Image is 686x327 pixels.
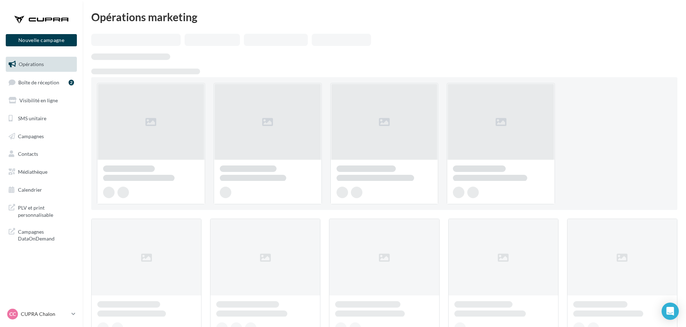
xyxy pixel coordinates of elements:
[6,307,77,321] a: CC CUPRA Chalon
[18,187,42,193] span: Calendrier
[4,200,78,221] a: PLV et print personnalisable
[4,57,78,72] a: Opérations
[91,11,677,22] div: Opérations marketing
[18,151,38,157] span: Contacts
[6,34,77,46] button: Nouvelle campagne
[4,224,78,245] a: Campagnes DataOnDemand
[4,182,78,197] a: Calendrier
[662,303,679,320] div: Open Intercom Messenger
[9,310,16,318] span: CC
[4,129,78,144] a: Campagnes
[18,203,74,218] span: PLV et print personnalisable
[69,80,74,85] div: 2
[19,61,44,67] span: Opérations
[4,146,78,162] a: Contacts
[4,93,78,108] a: Visibilité en ligne
[4,75,78,90] a: Boîte de réception2
[18,169,47,175] span: Médiathèque
[18,133,44,139] span: Campagnes
[18,79,59,85] span: Boîte de réception
[4,164,78,179] a: Médiathèque
[4,111,78,126] a: SMS unitaire
[21,310,69,318] p: CUPRA Chalon
[19,97,58,103] span: Visibilité en ligne
[18,227,74,242] span: Campagnes DataOnDemand
[18,115,46,121] span: SMS unitaire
